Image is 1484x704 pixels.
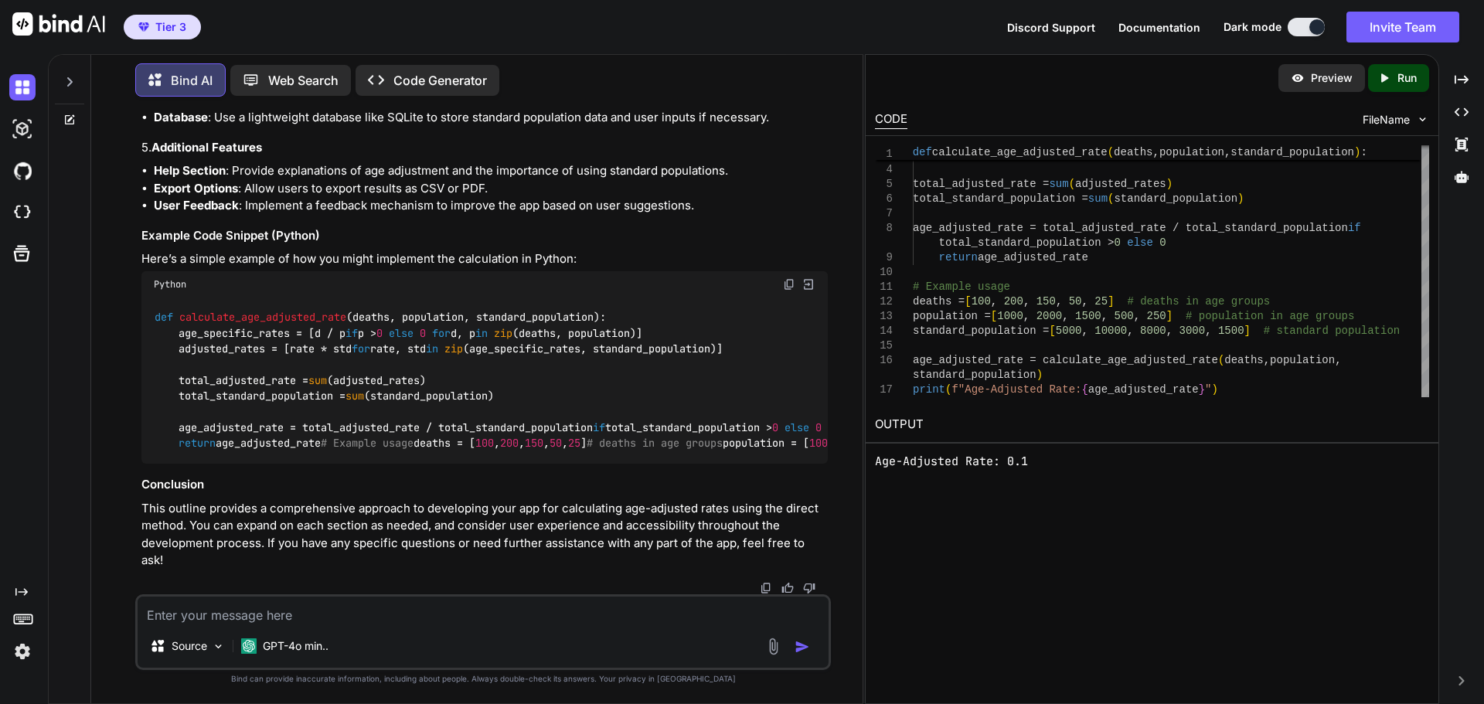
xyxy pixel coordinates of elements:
[1346,12,1459,43] button: Invite Team
[913,178,1049,190] span: total_adjusted_rate =
[945,383,951,396] span: (
[971,295,990,308] span: 100
[913,310,991,322] span: population =
[1291,71,1305,85] img: preview
[1348,222,1361,234] span: if
[1230,146,1354,158] span: standard_population
[875,147,893,162] span: 1
[1036,310,1062,322] span: 2000
[1114,146,1152,158] span: deaths
[1075,178,1166,190] span: adjusted_rates
[1114,310,1133,322] span: 500
[420,326,426,340] span: 0
[172,638,207,654] p: Source
[1062,310,1068,322] span: ,
[1218,354,1224,366] span: (
[9,116,36,142] img: darkAi-studio
[308,373,327,387] span: sum
[500,437,519,451] span: 200
[1101,310,1107,322] span: ,
[1224,19,1281,35] span: Dark mode
[321,437,414,451] span: # Example usage
[1263,354,1269,366] span: ,
[1118,21,1200,34] span: Documentation
[525,437,543,451] span: 150
[875,453,1429,471] pre: Age-Adjusted Rate: 0.1
[809,437,834,451] span: 1000
[1224,146,1230,158] span: ,
[875,265,893,280] div: 10
[1055,325,1081,337] span: 5000
[154,181,238,196] strong: Export Options
[1186,310,1354,322] span: # population in age groups
[1140,325,1166,337] span: 8000
[913,222,1211,234] span: age_adjusted_rate = total_adjusted_rate / tota
[1179,325,1205,337] span: 3000
[1036,369,1042,381] span: )
[781,582,794,594] img: like
[1108,146,1114,158] span: (
[12,12,105,36] img: Bind AI
[135,673,831,685] p: Bind can provide inaccurate information, including about people. Always double-check its answers....
[345,326,358,340] span: if
[9,638,36,665] img: settings
[1360,146,1367,158] span: :
[1114,192,1237,205] span: standard_population
[154,197,828,215] li: : Implement a feedback mechanism to improve the app based on user suggestions.
[785,420,809,434] span: else
[389,326,414,340] span: else
[155,311,173,325] span: def
[1023,310,1029,322] span: ,
[913,383,945,396] span: print
[913,295,965,308] span: deaths =
[875,162,893,177] div: 4
[154,180,828,198] li: : Allow users to export results as CSV or PDF.
[550,437,562,451] span: 50
[1003,295,1023,308] span: 200
[866,406,1438,443] h2: OUTPUT
[803,582,815,594] img: dislike
[764,638,782,655] img: attachment
[783,278,795,291] img: copy
[1335,354,1341,366] span: ,
[1068,148,1074,161] span: ]
[1108,192,1114,205] span: (
[1068,178,1074,190] span: (
[268,71,339,90] p: Web Search
[1397,70,1417,86] p: Run
[997,310,1023,322] span: 1000
[1218,325,1244,337] span: 1500
[1087,192,1107,205] span: sum
[772,420,778,434] span: 0
[1159,146,1224,158] span: population
[1205,325,1211,337] span: ,
[568,437,580,451] span: 25
[212,640,225,653] img: Pick Models
[795,639,810,655] img: icon
[154,110,208,124] strong: Database
[9,74,36,100] img: darkChat
[1166,310,1172,322] span: ]
[9,158,36,184] img: githubDark
[1094,295,1108,308] span: 25
[1081,295,1087,308] span: ,
[141,476,828,494] h3: Conclusion
[141,139,828,157] h4: 5.
[1075,310,1101,322] span: 1500
[141,227,828,245] h3: Example Code Snippet (Python)
[1166,325,1172,337] span: ,
[154,109,828,127] li: : Use a lightweight database like SQLite to store standard population data and user inputs if nec...
[965,295,971,308] span: [
[938,148,1062,161] span: standard_population
[376,326,383,340] span: 0
[875,192,893,206] div: 6
[1081,383,1087,396] span: {
[875,324,893,338] div: 14
[815,420,822,434] span: 0
[875,309,893,324] div: 13
[1094,325,1127,337] span: 10000
[1311,70,1353,86] p: Preview
[1023,295,1030,308] span: ,
[990,295,996,308] span: ,
[1263,325,1399,337] span: # standard population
